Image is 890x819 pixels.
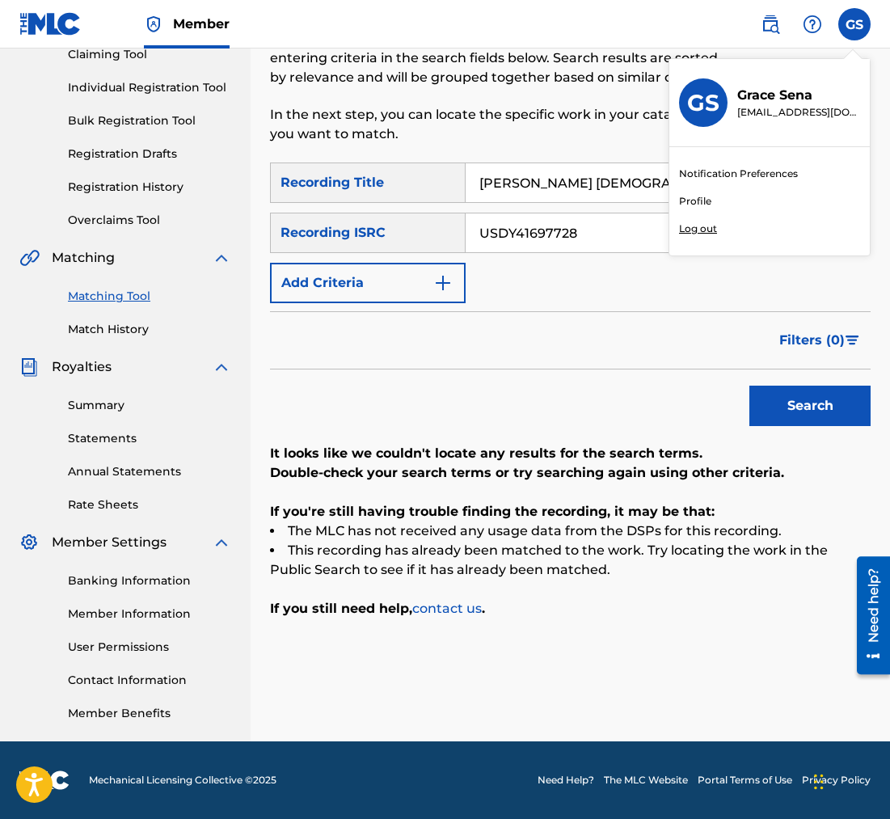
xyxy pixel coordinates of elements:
a: Notification Preferences [679,167,798,181]
li: The MLC has not received any usage data from the DSPs for this recording. [270,521,871,541]
a: The MLC Website [604,773,688,787]
a: Profile [679,194,711,209]
a: Member Information [68,606,231,623]
span: Mechanical Licensing Collective © 2025 [89,773,276,787]
li: This recording has already been matched to the work. Try locating the work in the Public Search t... [270,541,871,580]
div: User Menu [838,8,871,40]
p: Log out [679,222,717,236]
a: Annual Statements [68,463,231,480]
form: Search Form [270,163,871,434]
button: Search [749,386,871,426]
img: 9d2ae6d4665cec9f34b9.svg [433,273,453,293]
span: Matching [52,248,115,268]
span: Filters ( 0 ) [779,331,845,350]
a: Member Benefits [68,705,231,722]
div: Drag [814,758,824,806]
p: Grace Sena [737,86,860,105]
a: Match History [68,321,231,338]
a: Claiming Tool [68,46,231,63]
a: Portal Terms of Use [698,773,792,787]
p: Double-check your search terms or try searching again using other criteria. [270,463,871,483]
a: Bulk Registration Tool [68,112,231,129]
img: expand [212,357,231,377]
img: expand [212,533,231,552]
p: If you're still having trouble finding the recording, it may be that: [270,502,871,521]
p: The first step is to locate recordings not yet matched to your works by entering criteria in the ... [270,29,732,87]
iframe: Resource Center [845,551,890,681]
img: help [803,15,822,34]
a: Statements [68,430,231,447]
a: Contact Information [68,672,231,689]
a: Public Search [754,8,787,40]
a: Individual Registration Tool [68,79,231,96]
span: Royalties [52,357,112,377]
img: Member Settings [19,533,39,552]
img: Royalties [19,357,39,377]
iframe: Chat Widget [809,741,890,819]
a: Summary [68,397,231,414]
img: logo [19,770,70,790]
img: Matching [19,248,40,268]
a: Banking Information [68,572,231,589]
a: contact us [412,601,482,616]
span: Member Settings [52,533,167,552]
span: Member [173,15,230,33]
a: Registration Drafts [68,146,231,163]
img: filter [846,336,859,345]
a: Overclaims Tool [68,212,231,229]
button: Filters (0) [770,320,871,361]
p: If you still need help, . [270,599,871,618]
a: Rate Sheets [68,496,231,513]
a: User Permissions [68,639,231,656]
a: Matching Tool [68,288,231,305]
img: Top Rightsholder [144,15,163,34]
img: search [761,15,780,34]
p: It looks like we couldn't locate any results for the search terms. [270,444,871,463]
p: gracesenamusic@gmail.com [737,105,860,120]
h3: GS [687,89,719,117]
button: Add Criteria [270,263,466,303]
div: Help [796,8,829,40]
img: MLC Logo [19,12,82,36]
img: expand [212,248,231,268]
p: In the next step, you can locate the specific work in your catalog that you want to match. [270,105,732,144]
a: Registration History [68,179,231,196]
a: Privacy Policy [802,773,871,787]
a: Need Help? [538,773,594,787]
